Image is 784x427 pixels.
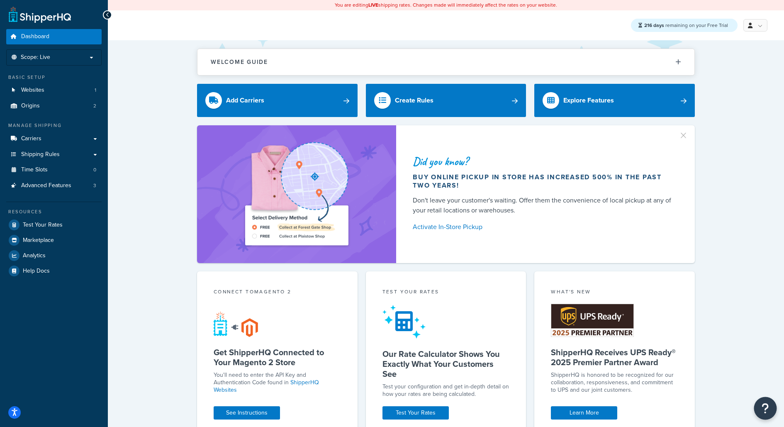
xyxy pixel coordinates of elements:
[413,173,675,190] div: Buy online pickup in store has increased 500% in the past two years!
[6,131,102,146] a: Carriers
[23,252,46,259] span: Analytics
[6,29,102,44] a: Dashboard
[6,98,102,114] li: Origins
[6,162,102,178] li: Time Slots
[6,83,102,98] li: Websites
[214,406,280,420] a: See Instructions
[93,166,96,173] span: 0
[21,33,49,40] span: Dashboard
[21,54,50,61] span: Scope: Live
[382,349,510,379] h5: Our Rate Calculator Shows You Exactly What Your Customers See
[23,222,63,229] span: Test Your Rates
[382,288,510,298] div: Test your rates
[6,147,102,162] a: Shipping Rules
[197,49,694,75] button: Welcome Guide
[382,383,510,398] div: Test your configuration and get in-depth detail on how your rates are being calculated.
[21,102,40,110] span: Origins
[6,248,102,263] a: Analytics
[6,162,102,178] a: Time Slots0
[368,1,378,9] b: LIVE
[413,221,675,233] a: Activate In-Store Pickup
[214,371,341,394] p: You'll need to enter the API Key and Authentication Code found in
[6,233,102,248] a: Marketplace
[214,311,258,337] img: connect-shq-magento-24cdf84b.svg
[551,406,617,420] a: Learn More
[21,135,41,142] span: Carriers
[6,122,102,129] div: Manage Shipping
[21,87,44,94] span: Websites
[413,195,675,215] div: Don't leave your customer's waiting. Offer them the convenience of local pickup at any of your re...
[95,87,96,94] span: 1
[382,406,449,420] a: Test Your Rates
[6,264,102,278] a: Help Docs
[413,156,675,167] div: Did you know?
[211,59,268,65] h2: Welcome Guide
[214,347,341,367] h5: Get ShipperHQ Connected to Your Magento 2 Store
[366,84,526,117] a: Create Rules
[93,102,96,110] span: 2
[551,288,678,298] div: What's New
[6,74,102,81] div: Basic Setup
[6,208,102,215] div: Resources
[6,217,102,232] a: Test Your Rates
[214,378,319,394] a: ShipperHQ Websites
[551,347,678,367] h5: ShipperHQ Receives UPS Ready® 2025 Premier Partner Award
[197,84,358,117] a: Add Carriers
[6,178,102,193] li: Advanced Features
[563,95,614,106] div: Explore Features
[395,95,433,106] div: Create Rules
[534,84,695,117] a: Explore Features
[6,83,102,98] a: Websites1
[23,237,54,244] span: Marketplace
[226,95,264,106] div: Add Carriers
[21,151,60,158] span: Shipping Rules
[222,138,372,251] img: ad-shirt-map-b0359fc47e01cab431d101c4b569394f6a03f54285957d908178d52f29eb9668.png
[6,98,102,114] a: Origins2
[93,182,96,189] span: 3
[6,178,102,193] a: Advanced Features3
[23,268,50,275] span: Help Docs
[644,22,664,29] strong: 216 days
[754,397,777,420] button: Open Resource Center
[21,166,48,173] span: Time Slots
[644,22,728,29] span: remaining on your Free Trial
[214,288,341,298] div: Connect to Magento 2
[551,371,678,394] p: ShipperHQ is honored to be recognized for our collaboration, responsiveness, and commitment to UP...
[21,182,71,189] span: Advanced Features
